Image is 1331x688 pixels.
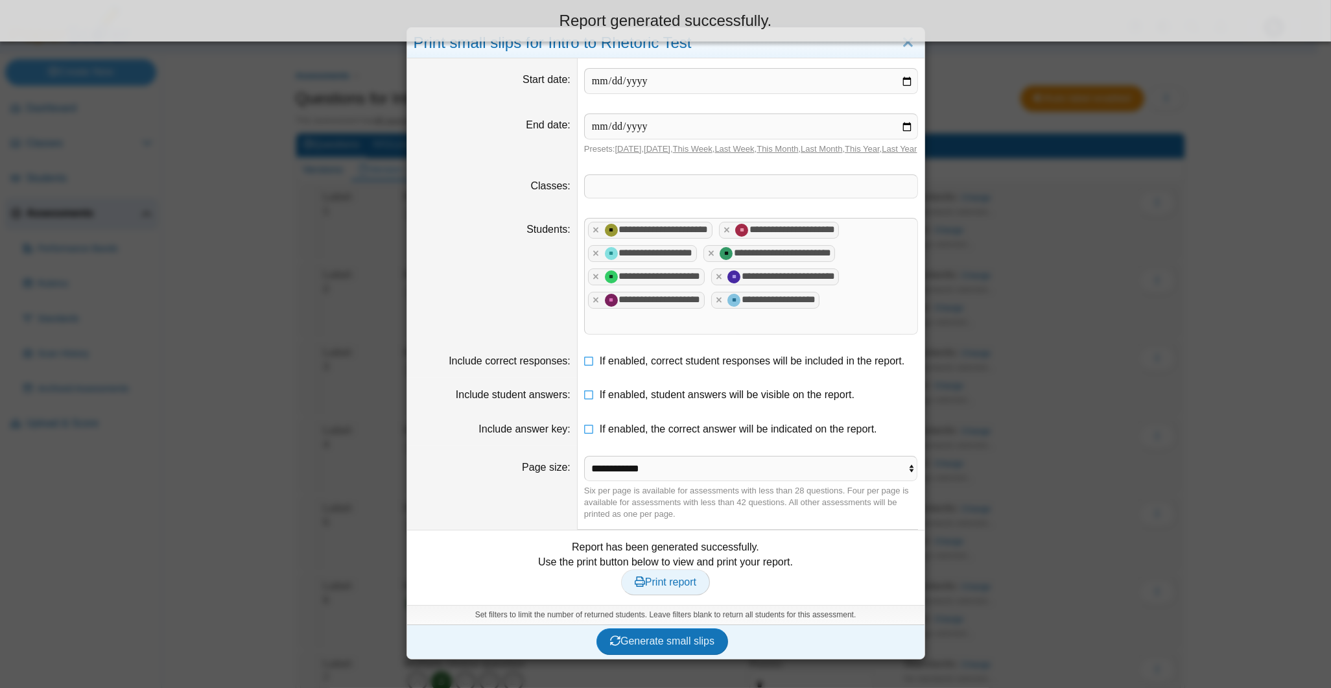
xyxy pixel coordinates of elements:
span: Mia Carlucci [607,274,616,279]
x: remove tag [722,226,733,234]
a: Last Week [714,144,754,154]
a: Last Month [801,144,842,154]
x: remove tag [714,296,725,304]
x: remove tag [706,249,717,257]
span: Generate small slips [610,635,714,646]
x: remove tag [714,272,725,281]
span: If enabled, student answers will be visible on the report. [600,389,854,400]
div: Set filters to limit the number of returned students. Leave filters blank to return all students ... [407,605,925,624]
span: If enabled, the correct answer will be indicated on the report. [600,423,877,434]
div: Report has been generated successfully. Use the print button below to view and print your report. [414,540,918,595]
span: Print report [635,576,696,587]
label: Start date [523,74,571,85]
tags: ​ [584,174,918,198]
a: Last Year [882,144,917,154]
div: Report generated successfully. [10,10,1321,32]
a: This Month [757,144,798,154]
span: If enabled, correct student responses will be included in the report. [600,355,905,366]
label: End date [526,119,571,130]
div: Print small slips for Intro to Rhetoric Test [407,28,925,58]
button: Generate small slips [596,628,728,654]
span: Donna Graziadei [729,274,738,279]
label: Students [526,224,571,235]
x: remove tag [591,226,602,234]
div: Presets: , , , , , , , [584,143,918,155]
label: Page size [522,462,571,473]
a: Close [898,32,918,54]
a: [DATE] [615,144,642,154]
div: Six per page is available for assessments with less than 28 questions. Four per page is available... [584,485,918,521]
tags: ​ [584,218,918,335]
x: remove tag [591,249,602,257]
span: Ava Moreno [607,250,616,256]
label: Include student answers [456,389,571,400]
x: remove tag [591,296,602,304]
span: Lia Chacon [730,297,738,303]
label: Classes [530,180,570,191]
a: [DATE] [644,144,670,154]
a: This Year [845,144,880,154]
a: Print report [621,569,710,595]
span: Madzia Mokrzycki [722,250,731,256]
span: Cullen Hughes [738,227,746,233]
label: Include answer key [478,423,570,434]
a: This Week [673,144,713,154]
x: remove tag [591,272,602,281]
span: Olivia Walberg [606,227,617,233]
label: Include correct responses [449,355,571,366]
span: Megan Rittle [607,297,616,303]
